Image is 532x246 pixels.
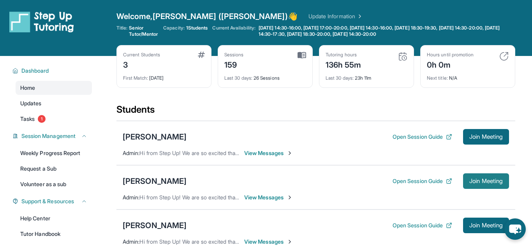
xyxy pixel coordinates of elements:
[20,84,35,92] span: Home
[224,70,306,81] div: 26 Sessions
[16,112,92,126] a: Tasks1
[123,194,139,201] span: Admin :
[123,75,148,81] span: First Match :
[21,67,49,75] span: Dashboard
[326,70,407,81] div: 23h 11m
[224,58,244,70] div: 159
[9,11,74,33] img: logo
[123,131,187,142] div: [PERSON_NAME]
[16,96,92,110] a: Updates
[123,70,205,81] div: [DATE]
[224,75,252,81] span: Last 30 days :
[116,11,298,22] span: Welcome, [PERSON_NAME] ([PERSON_NAME]) 👋
[224,52,244,58] div: Sessions
[287,194,293,201] img: Chevron-Right
[326,52,361,58] div: Tutoring hours
[308,12,363,20] a: Update Information
[116,25,127,37] span: Title:
[427,52,474,58] div: Hours until promotion
[123,58,160,70] div: 3
[427,75,448,81] span: Next title :
[186,25,208,31] span: 1 Students
[18,67,87,75] button: Dashboard
[463,218,509,233] button: Join Meeting
[198,52,205,58] img: card
[469,179,503,183] span: Join Meeting
[129,25,159,37] span: Senior Tutor/Mentor
[463,173,509,189] button: Join Meeting
[393,222,452,229] button: Open Session Guide
[355,12,363,20] img: Chevron Right
[163,25,185,31] span: Capacity:
[326,75,354,81] span: Last 30 days :
[38,115,46,123] span: 1
[469,223,503,228] span: Join Meeting
[21,197,74,205] span: Support & Resources
[18,132,87,140] button: Session Management
[123,176,187,187] div: [PERSON_NAME]
[504,218,526,240] button: chat-button
[20,115,35,123] span: Tasks
[393,133,452,141] button: Open Session Guide
[16,227,92,241] a: Tutor Handbook
[298,52,306,59] img: card
[16,162,92,176] a: Request a Sub
[123,52,160,58] div: Current Students
[398,52,407,61] img: card
[16,211,92,225] a: Help Center
[123,150,139,156] span: Admin :
[427,58,474,70] div: 0h 0m
[16,177,92,191] a: Volunteer as a sub
[499,52,509,61] img: card
[259,25,514,37] span: [DATE] 14:30-16:00, [DATE] 17:00-20:00, [DATE] 14:30-16:00, [DATE] 18:30-19:30, [DATE] 14:30-20:0...
[212,25,255,37] span: Current Availability:
[21,132,76,140] span: Session Management
[393,177,452,185] button: Open Session Guide
[469,134,503,139] span: Join Meeting
[116,103,515,120] div: Students
[244,194,293,201] span: View Messages
[326,58,361,70] div: 136h 55m
[257,25,515,37] a: [DATE] 14:30-16:00, [DATE] 17:00-20:00, [DATE] 14:30-16:00, [DATE] 18:30-19:30, [DATE] 14:30-20:0...
[123,220,187,231] div: [PERSON_NAME]
[244,149,293,157] span: View Messages
[20,99,42,107] span: Updates
[287,239,293,245] img: Chevron-Right
[16,81,92,95] a: Home
[427,70,509,81] div: N/A
[16,146,92,160] a: Weekly Progress Report
[123,238,139,245] span: Admin :
[18,197,87,205] button: Support & Resources
[244,238,293,246] span: View Messages
[463,129,509,145] button: Join Meeting
[287,150,293,156] img: Chevron-Right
